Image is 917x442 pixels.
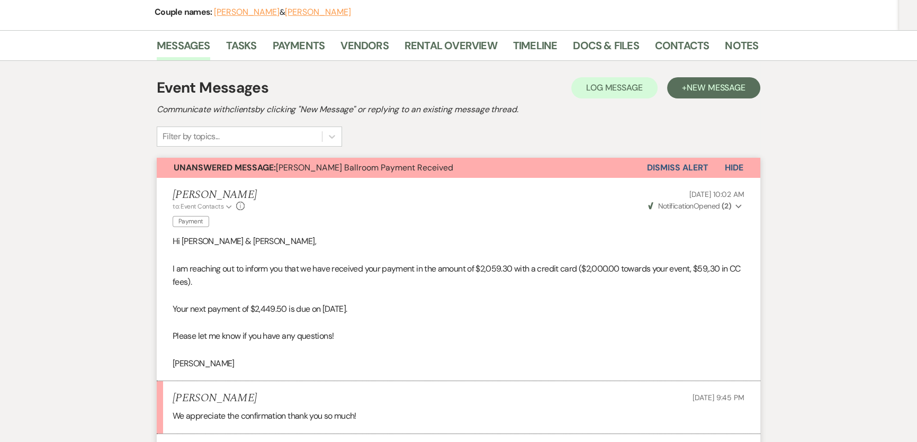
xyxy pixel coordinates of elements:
[157,103,760,116] h2: Communicate with clients by clicking "New Message" or replying to an existing message thread.
[157,37,210,60] a: Messages
[173,409,744,423] p: We appreciate the confirmation thank you so much!
[586,82,643,93] span: Log Message
[725,37,758,60] a: Notes
[571,77,658,98] button: Log Message
[214,7,350,17] span: &
[648,201,731,211] span: Opened
[725,162,743,173] span: Hide
[404,37,497,60] a: Rental Overview
[155,6,214,17] span: Couple names:
[658,201,693,211] span: Notification
[273,37,325,60] a: Payments
[573,37,639,60] a: Docs & Files
[174,162,453,173] span: [PERSON_NAME] Ballroom Payment Received
[693,393,744,402] span: [DATE] 9:45 PM
[173,302,744,316] p: Your next payment of $2,449.50 is due on [DATE].
[173,329,744,343] p: Please let me know if you have any questions!
[173,202,233,211] button: to: Event Contacts
[174,162,276,173] strong: Unanswered Message:
[173,216,209,227] span: Payment
[157,77,268,99] h1: Event Messages
[687,82,745,93] span: New Message
[163,130,219,143] div: Filter by topics...
[173,234,744,248] p: Hi [PERSON_NAME] & [PERSON_NAME],
[173,392,257,405] h5: [PERSON_NAME]
[722,201,731,211] strong: ( 2 )
[340,37,388,60] a: Vendors
[173,202,223,211] span: to: Event Contacts
[646,201,744,212] button: NotificationOpened (2)
[173,188,257,202] h5: [PERSON_NAME]
[513,37,558,60] a: Timeline
[173,262,744,289] p: I am reaching out to inform you that we have received your payment in the amount of $2,059.30 wit...
[708,158,760,178] button: Hide
[226,37,257,60] a: Tasks
[157,158,647,178] button: Unanswered Message:[PERSON_NAME] Ballroom Payment Received
[214,8,280,16] button: [PERSON_NAME]
[647,158,708,178] button: Dismiss Alert
[689,190,744,199] span: [DATE] 10:02 AM
[667,77,760,98] button: +New Message
[655,37,709,60] a: Contacts
[173,357,744,371] p: [PERSON_NAME]
[285,8,350,16] button: [PERSON_NAME]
